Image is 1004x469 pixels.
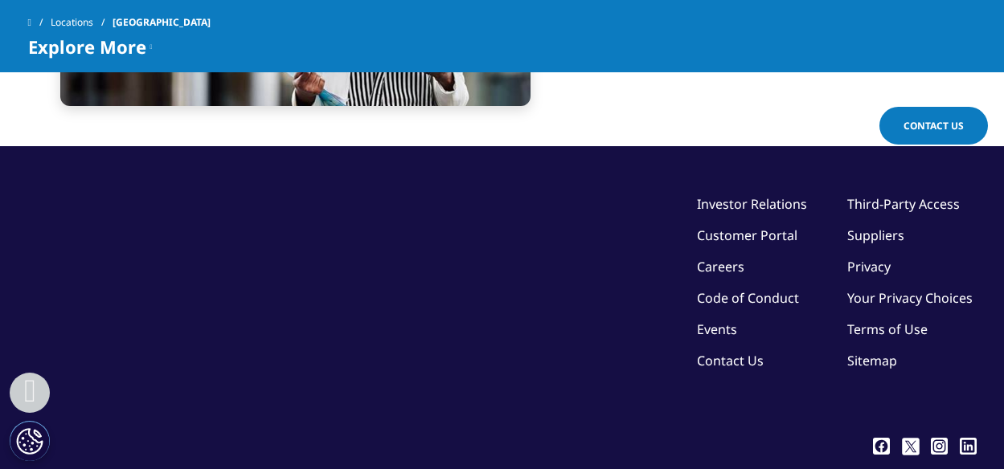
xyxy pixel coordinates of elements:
a: Terms of Use [847,320,928,338]
a: Third-Party Access [847,195,960,213]
a: Sitemap [847,352,897,369]
a: Locations [51,8,113,37]
span: Explore More [28,37,146,56]
a: Privacy [847,258,891,275]
a: Code of Conduct [697,289,799,307]
a: Customer Portal [697,226,797,244]
a: Contact Us [697,352,764,369]
a: Contact Us [879,107,988,145]
a: Careers [697,258,744,275]
a: Your Privacy Choices [847,289,977,307]
button: Cookies Settings [10,421,50,461]
a: Suppliers [847,226,904,244]
span: Contact Us [904,119,964,133]
a: Investor Relations [697,195,807,213]
span: [GEOGRAPHIC_DATA] [113,8,211,37]
a: Events [697,320,737,338]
